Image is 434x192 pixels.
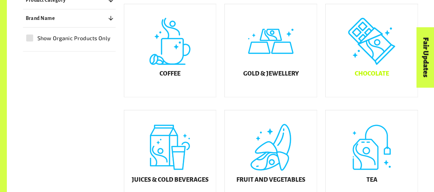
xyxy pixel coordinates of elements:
h5: Tea [366,177,377,183]
span: Show Organic Products Only [37,34,110,42]
h5: Gold & Jewellery [243,70,298,77]
h5: Coffee [160,70,180,77]
a: Chocolate [325,4,418,97]
h5: Chocolate [354,70,389,77]
h5: Fruit and Vegetables [236,177,305,183]
p: Brand Name [26,14,55,22]
h5: Juices & Cold Beverages [131,177,208,183]
a: Gold & Jewellery [224,4,317,97]
button: Brand Name [23,12,116,24]
a: Coffee [124,4,216,97]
